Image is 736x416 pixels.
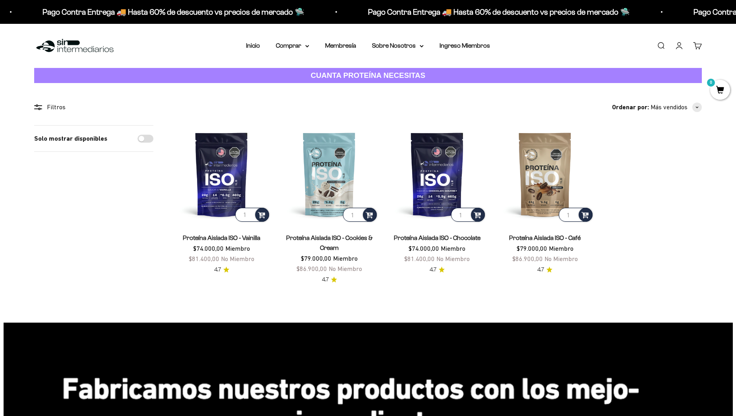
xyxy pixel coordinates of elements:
span: $86.900,00 [512,255,543,262]
span: 4.7 [537,265,544,274]
a: Membresía [325,42,356,49]
span: No Miembro [221,255,254,262]
span: Más vendidos [651,102,688,112]
a: Proteína Aislada ISO - Vainilla [183,234,260,241]
span: No Miembro [329,265,362,272]
span: Miembro [333,255,358,262]
span: $74.000,00 [409,245,439,252]
mark: 0 [706,78,716,87]
summary: Sobre Nosotros [372,41,424,51]
span: 4.7 [322,275,329,284]
label: Solo mostrar disponibles [34,134,107,144]
div: Filtros [34,102,153,112]
span: Miembro [225,245,250,252]
a: Proteína Aislada ISO - Cookies & Cream [286,234,373,251]
strong: CUANTA PROTEÍNA NECESITAS [311,71,426,79]
span: No Miembro [436,255,470,262]
a: 4.74.7 de 5.0 estrellas [214,265,229,274]
span: $74.000,00 [193,245,224,252]
a: Proteína Aislada ISO - Chocolate [394,234,480,241]
a: 4.74.7 de 5.0 estrellas [537,265,552,274]
span: $79.000,00 [301,255,331,262]
a: CUANTA PROTEÍNA NECESITAS [34,68,702,83]
span: $81.400,00 [404,255,435,262]
a: 4.74.7 de 5.0 estrellas [430,265,445,274]
span: Miembro [549,245,573,252]
summary: Comprar [276,41,309,51]
a: Ingreso Miembros [440,42,490,49]
span: Miembro [441,245,465,252]
a: 4.74.7 de 5.0 estrellas [322,275,337,284]
span: Ordenar por: [612,102,649,112]
a: Proteína Aislada ISO - Café [509,234,581,241]
span: 4.7 [430,265,436,274]
button: Más vendidos [651,102,702,112]
a: 0 [710,86,730,95]
span: $79.000,00 [517,245,547,252]
p: Pago Contra Entrega 🚚 Hasta 60% de descuento vs precios de mercado 🛸 [367,6,629,18]
p: Pago Contra Entrega 🚚 Hasta 60% de descuento vs precios de mercado 🛸 [41,6,303,18]
span: No Miembro [544,255,578,262]
span: 4.7 [214,265,221,274]
span: $86.900,00 [296,265,327,272]
a: Inicio [246,42,260,49]
span: $81.400,00 [189,255,219,262]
